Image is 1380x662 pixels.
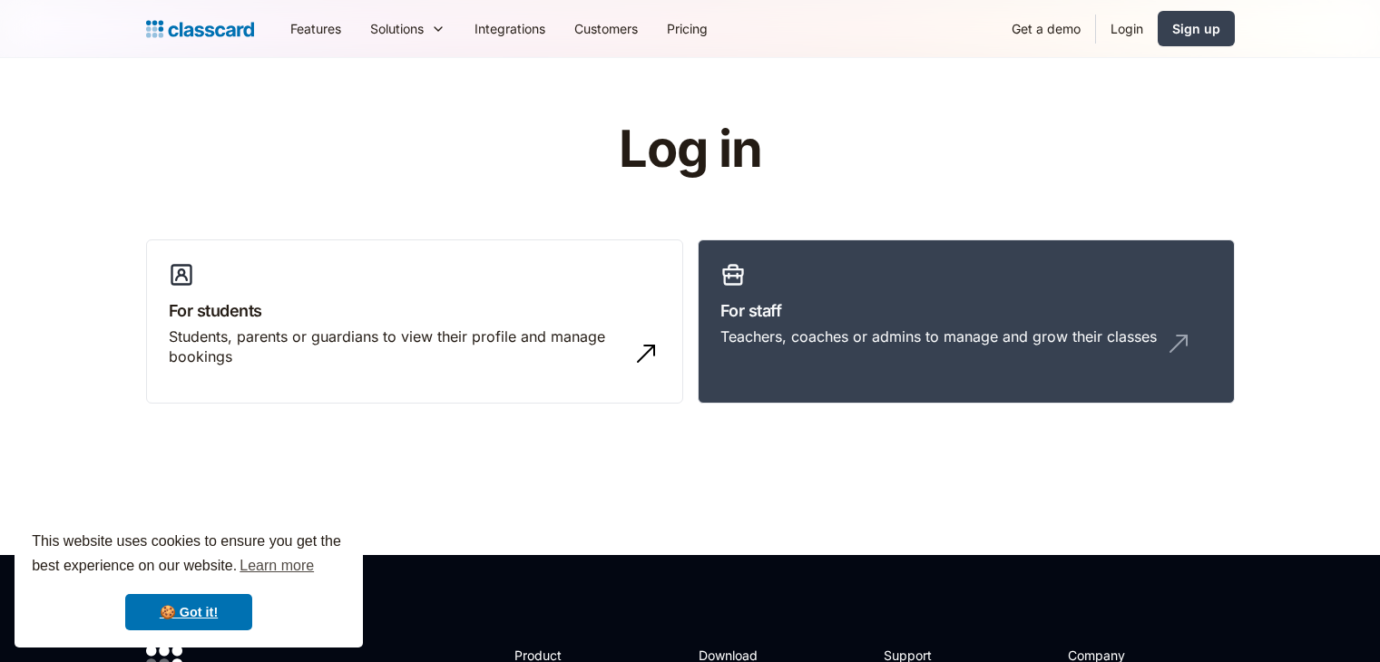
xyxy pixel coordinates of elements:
h3: For staff [720,298,1212,323]
a: Integrations [460,8,560,49]
div: Sign up [1172,19,1220,38]
div: cookieconsent [15,513,363,647]
a: Sign up [1158,11,1235,46]
a: dismiss cookie message [125,594,252,630]
div: Teachers, coaches or admins to manage and grow their classes [720,326,1157,346]
a: For staffTeachers, coaches or admins to manage and grow their classes [698,239,1235,404]
a: Features [276,8,356,49]
a: Login [1096,8,1158,49]
div: Students, parents or guardians to view their profile and manage bookings [169,326,624,367]
div: Solutions [370,19,424,38]
h3: For students [169,298,661,323]
a: Get a demo [997,8,1095,49]
a: learn more about cookies [237,552,317,579]
div: Solutions [356,8,460,49]
a: Pricing [652,8,722,49]
a: Logo [146,16,254,42]
span: This website uses cookies to ensure you get the best experience on our website. [32,531,346,579]
h1: Log in [402,122,978,178]
a: Customers [560,8,652,49]
a: For studentsStudents, parents or guardians to view their profile and manage bookings [146,239,683,404]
